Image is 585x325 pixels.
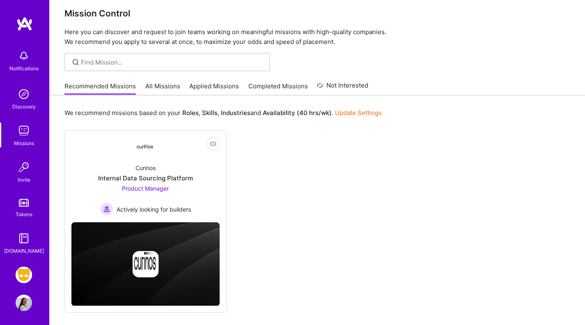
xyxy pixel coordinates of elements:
[221,109,250,117] b: Industries
[189,82,239,95] a: Applied Missions
[263,109,332,117] b: Availability (40 hrs/wk)
[71,58,80,67] i: icon SearchGrey
[117,205,191,214] span: Actively looking for builders
[71,137,220,216] a: Company LogoCurinosInternal Data Sourcing PlatformProduct Manager Actively looking for buildersAc...
[16,86,32,102] img: discovery
[14,267,34,283] a: Grindr: Product & Marketing
[4,247,44,255] div: [DOMAIN_NAME]
[98,174,193,182] div: Internal Data Sourcing Platform
[16,122,32,139] img: teamwork
[182,109,199,117] b: Roles
[335,109,382,117] a: Update Settings
[16,48,32,64] img: bell
[81,58,264,67] input: Find Mission...
[135,145,155,150] img: Company Logo
[202,109,218,117] b: Skills
[317,81,368,95] a: Not Interested
[64,27,570,47] p: Here you can discover and request to join teams working on meaningful missions with high-quality ...
[135,164,156,172] div: Curinos
[210,141,216,147] i: icon EyeClosed
[14,295,34,311] a: User Avatar
[122,185,169,192] span: Product Manager
[16,267,32,283] img: Grindr: Product & Marketing
[19,199,29,207] img: tokens
[16,230,32,247] img: guide book
[16,210,32,219] div: Tokens
[145,82,180,95] a: All Missions
[12,102,36,111] div: Discovery
[16,295,32,311] img: User Avatar
[100,203,113,216] img: Actively looking for builders
[132,251,158,277] img: Company logo
[248,82,308,95] a: Completed Missions
[64,108,382,117] p: We recommend missions based on your , , and .
[9,64,39,73] div: Notifications
[71,222,220,306] img: cover
[64,8,570,18] h3: Mission Control
[16,16,33,31] img: logo
[16,159,32,175] img: Invite
[14,139,34,148] div: Missions
[18,175,30,184] div: Invite
[64,82,136,95] a: Recommended Missions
